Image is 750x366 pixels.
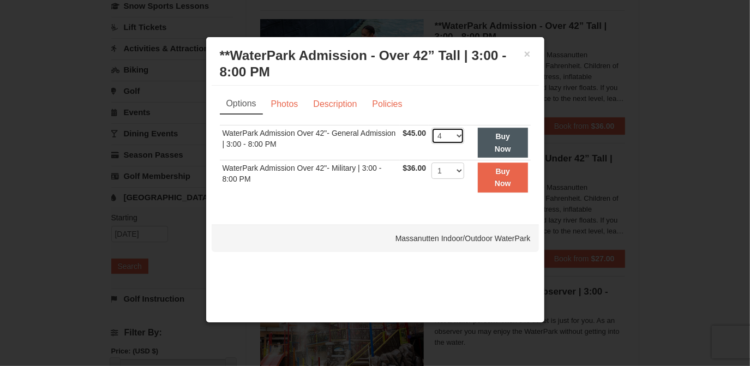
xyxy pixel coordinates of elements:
a: Policies [365,94,409,115]
span: $45.00 [403,129,426,137]
a: Options [220,94,263,115]
span: $36.00 [403,164,426,172]
button: Buy Now [478,128,527,158]
td: WaterPark Admission Over 42"- Military | 3:00 - 8:00 PM [220,160,400,194]
strong: Buy Now [495,132,511,153]
button: × [524,49,531,59]
a: Description [306,94,364,115]
a: Photos [264,94,305,115]
strong: Buy Now [495,167,511,188]
button: Buy Now [478,163,527,193]
div: Massanutten Indoor/Outdoor WaterPark [212,225,539,252]
td: WaterPark Admission Over 42"- General Admission | 3:00 - 8:00 PM [220,125,400,160]
h3: **WaterPark Admission - Over 42” Tall | 3:00 - 8:00 PM [220,47,531,80]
